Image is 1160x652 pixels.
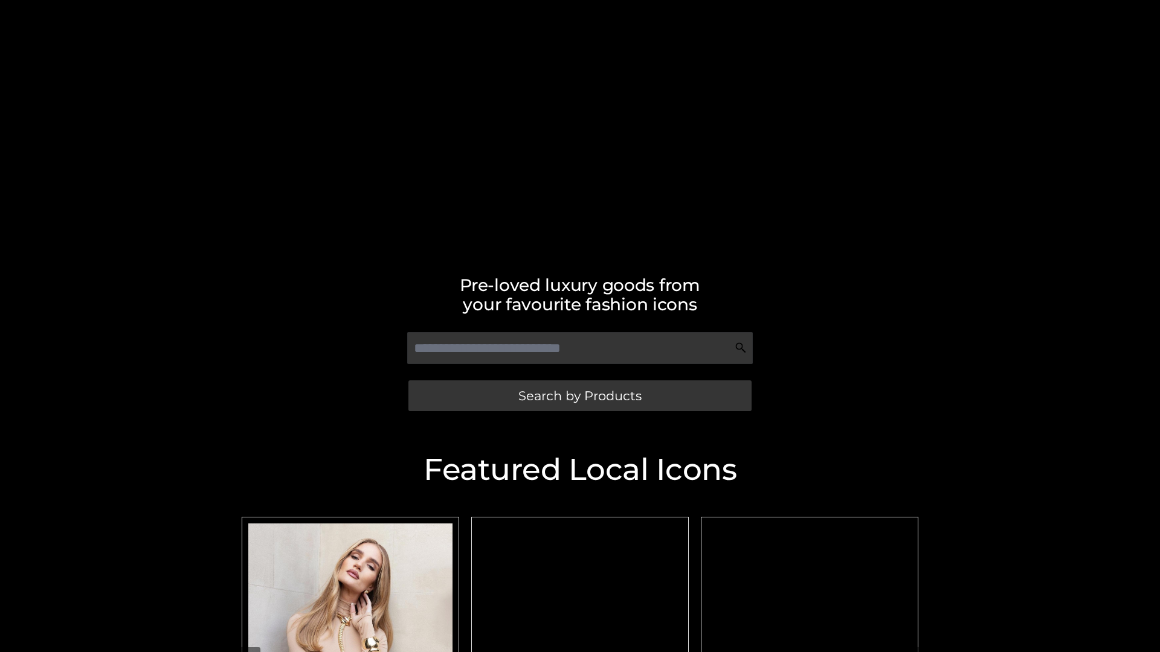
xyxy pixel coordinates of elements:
h2: Pre-loved luxury goods from your favourite fashion icons [236,275,924,314]
img: Search Icon [735,342,747,354]
a: Search by Products [408,380,752,411]
h2: Featured Local Icons​ [236,455,924,485]
span: Search by Products [518,389,642,402]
